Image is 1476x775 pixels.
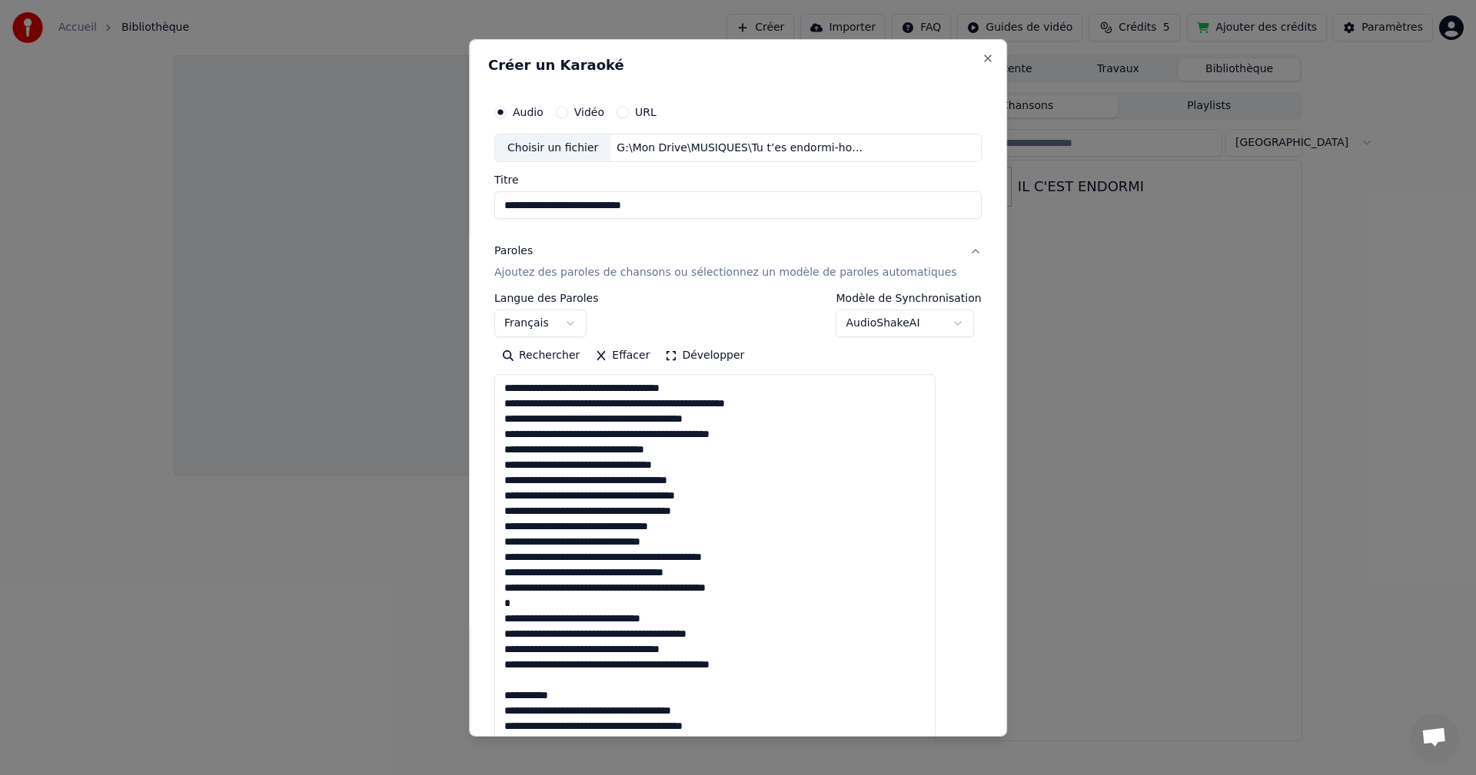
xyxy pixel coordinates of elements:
button: Rechercher [494,343,587,368]
h2: Créer un Karaoké [488,58,988,71]
button: Effacer [587,343,657,368]
label: Titre [494,174,982,185]
label: Langue des Paroles [494,293,599,303]
button: Développer [658,343,753,368]
label: Audio [513,106,544,117]
label: Vidéo [574,106,604,117]
button: ParolesAjoutez des paroles de chansons ou sélectionnez un modèle de paroles automatiques [494,231,982,293]
div: Paroles [494,243,533,259]
div: Choisir un fichier [495,134,610,161]
div: G:\Mon Drive\MUSIQUES\Tu t’es endormi-homme\Tu t’es endormi-homme Stems\Tu t’es endormi-homme (Vo... [611,140,873,155]
label: URL [635,106,657,117]
p: Ajoutez des paroles de chansons ou sélectionnez un modèle de paroles automatiques [494,265,957,280]
label: Modèle de Synchronisation [836,293,982,303]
